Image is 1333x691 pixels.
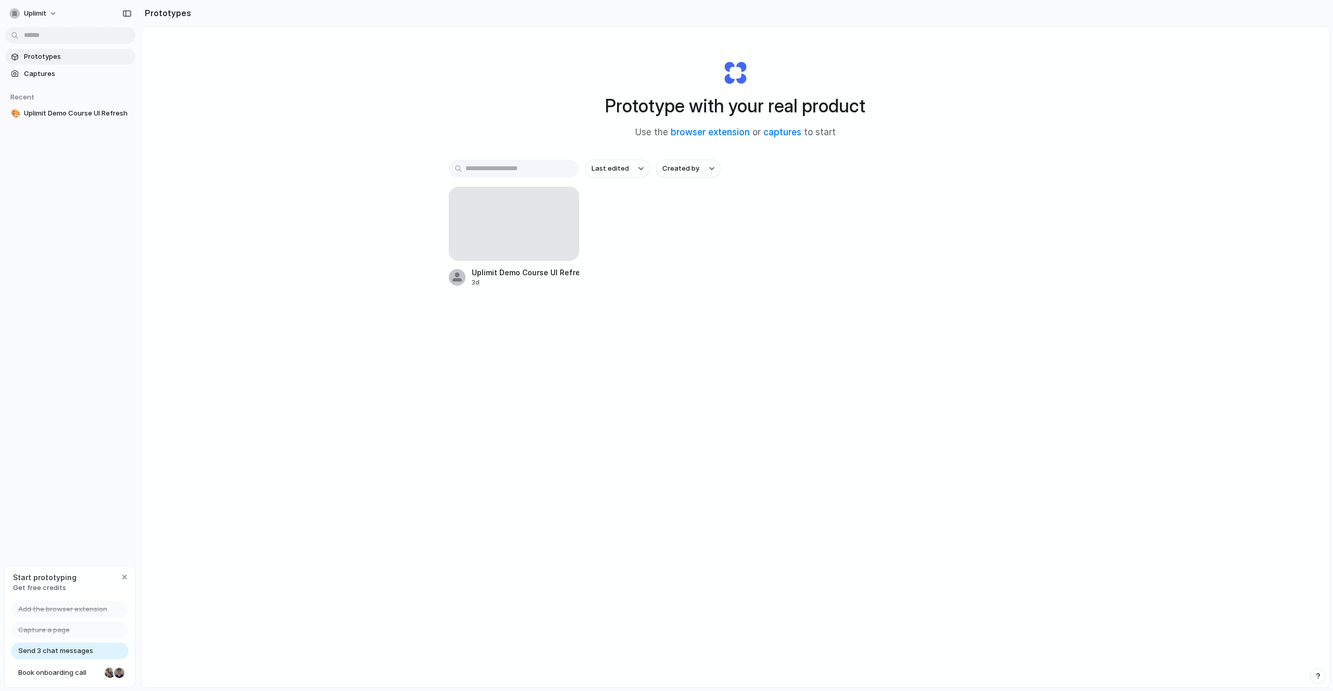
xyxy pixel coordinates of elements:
span: Start prototyping [13,572,77,583]
span: Captures [24,69,131,79]
a: Captures [5,66,135,82]
h2: Prototypes [141,7,191,19]
button: Uplimit [5,5,62,22]
span: Recent [10,93,34,101]
div: Uplimit Demo Course UI Refresh [472,267,579,278]
div: 3d [472,278,579,287]
span: Created by [662,163,699,174]
span: Last edited [592,163,629,174]
div: Nicole Kubica [104,667,116,679]
span: Uplimit [24,8,46,19]
div: 🎨 [11,108,18,120]
button: 🎨 [9,108,20,119]
button: Created by [656,160,721,177]
a: Prototypes [5,49,135,65]
a: captures [763,127,801,137]
button: Last edited [585,160,650,177]
span: Send 3 chat messages [18,646,93,656]
a: browser extension [671,127,750,137]
a: 🎨Uplimit Demo Course UI Refresh [5,106,135,121]
div: Christian Iacullo [113,667,125,679]
a: Book onboarding call [11,664,129,681]
h1: Prototype with your real product [605,92,865,120]
span: Prototypes [24,52,131,62]
span: Book onboarding call [18,668,100,678]
span: Capture a page [18,625,70,635]
a: Uplimit Demo Course UI Refresh3d [449,187,579,287]
span: Use the or to start [635,126,836,139]
span: Add the browser extension [18,604,107,615]
span: Uplimit Demo Course UI Refresh [24,108,131,119]
span: Get free credits [13,583,77,593]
